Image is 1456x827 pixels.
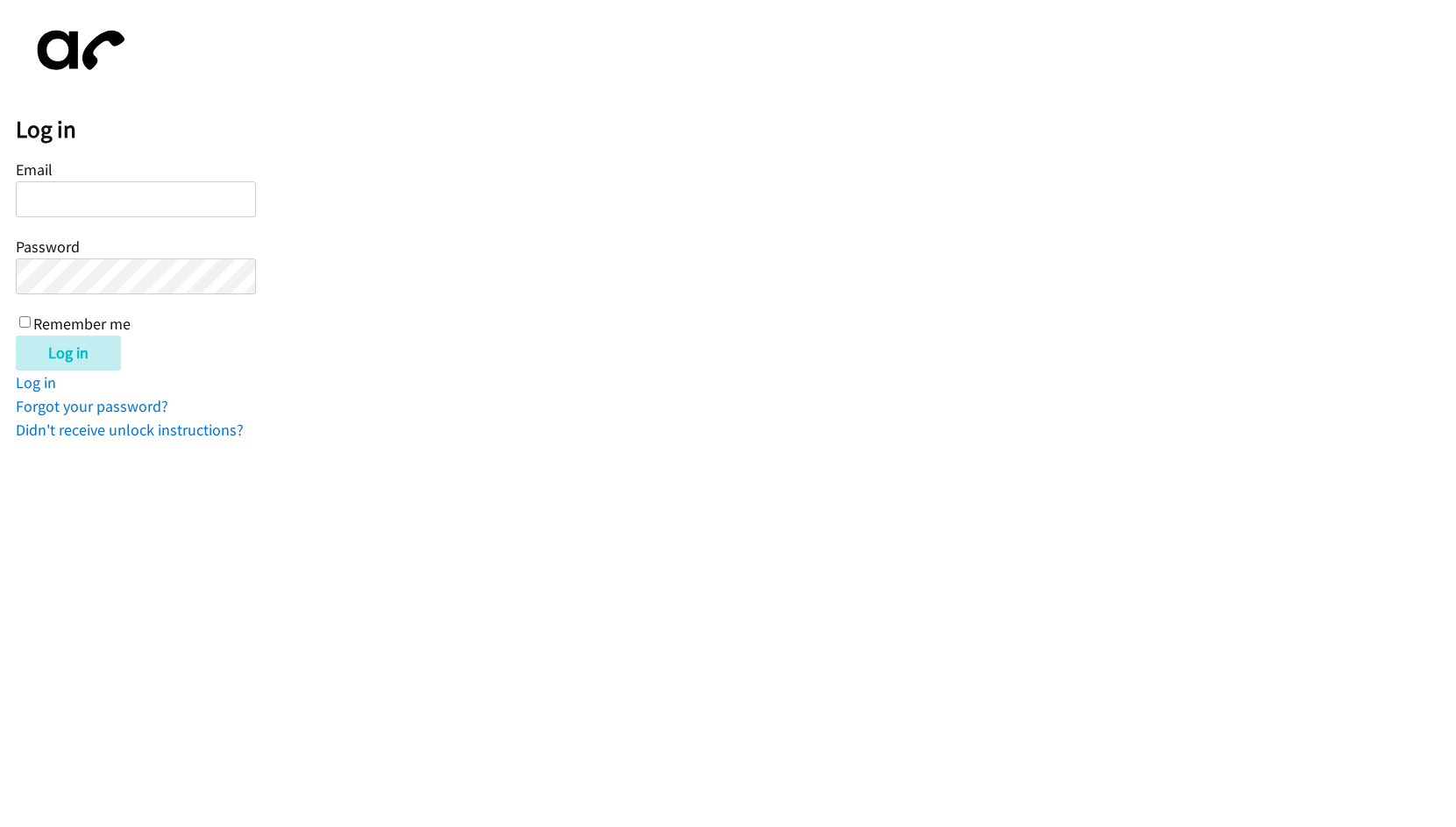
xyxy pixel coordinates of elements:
img: aphone-8a226864a2ddd6a5e75d1ebefc011f4aa8f32683c2d82f3fb0802fe031f96514.svg [16,16,138,85]
a: Log in [16,372,56,392]
a: Didn't receive unlock instructions? [16,420,244,440]
input: Log in [16,336,121,371]
label: Remember me [33,314,131,334]
h2: Log in [16,115,1456,145]
label: Email [16,159,53,180]
label: Password [16,237,80,257]
a: Forgot your password? [16,396,168,416]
